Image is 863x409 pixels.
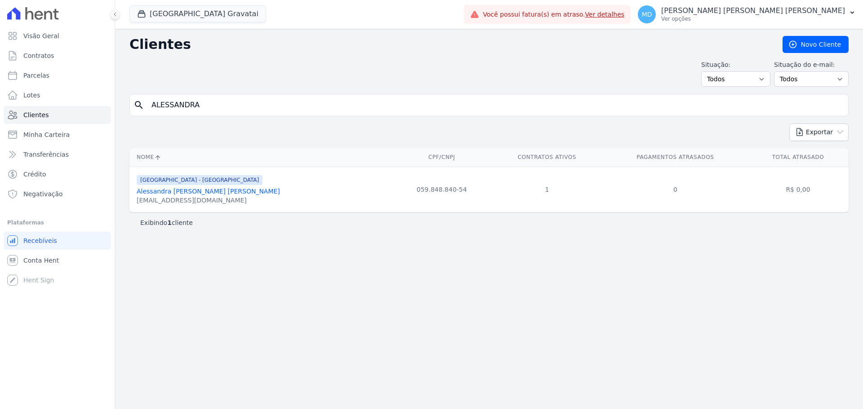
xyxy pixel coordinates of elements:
[4,145,111,163] a: Transferências
[4,126,111,144] a: Minha Carteira
[7,217,107,228] div: Plataformas
[23,170,46,179] span: Crédito
[491,167,603,212] td: 1
[603,167,747,212] td: 0
[23,236,57,245] span: Recebíveis
[129,148,392,167] th: Nome
[23,31,59,40] span: Visão Geral
[701,60,770,70] label: Situação:
[789,123,849,141] button: Exportar
[167,219,172,226] b: 1
[4,165,111,183] a: Crédito
[137,196,280,205] div: [EMAIL_ADDRESS][DOMAIN_NAME]
[23,110,49,119] span: Clientes
[603,148,747,167] th: Pagamentos Atrasados
[4,86,111,104] a: Lotes
[137,188,280,195] a: Alessandra [PERSON_NAME] [PERSON_NAME]
[392,167,490,212] td: 059.848.840-54
[483,10,624,19] span: Você possui fatura(s) em atraso.
[783,36,849,53] a: Novo Cliente
[661,15,845,22] p: Ver opções
[137,175,262,185] span: [GEOGRAPHIC_DATA] - [GEOGRAPHIC_DATA]
[23,130,70,139] span: Minha Carteira
[23,256,59,265] span: Conta Hent
[747,148,849,167] th: Total Atrasado
[4,185,111,203] a: Negativação
[4,66,111,84] a: Parcelas
[23,91,40,100] span: Lotes
[642,11,652,18] span: MD
[747,167,849,212] td: R$ 0,00
[140,218,193,227] p: Exibindo cliente
[133,100,144,110] i: search
[585,11,625,18] a: Ver detalhes
[661,6,845,15] p: [PERSON_NAME] [PERSON_NAME] [PERSON_NAME]
[146,96,845,114] input: Buscar por nome, CPF ou e-mail
[4,27,111,45] a: Visão Geral
[23,150,69,159] span: Transferências
[491,148,603,167] th: Contratos Ativos
[631,2,863,27] button: MD [PERSON_NAME] [PERSON_NAME] [PERSON_NAME] Ver opções
[4,47,111,65] a: Contratos
[4,251,111,269] a: Conta Hent
[23,71,49,80] span: Parcelas
[23,51,54,60] span: Contratos
[129,5,266,22] button: [GEOGRAPHIC_DATA] Gravatai
[23,189,63,198] span: Negativação
[774,60,849,70] label: Situação do e-mail:
[129,36,768,53] h2: Clientes
[4,106,111,124] a: Clientes
[4,232,111,250] a: Recebíveis
[392,148,490,167] th: CPF/CNPJ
